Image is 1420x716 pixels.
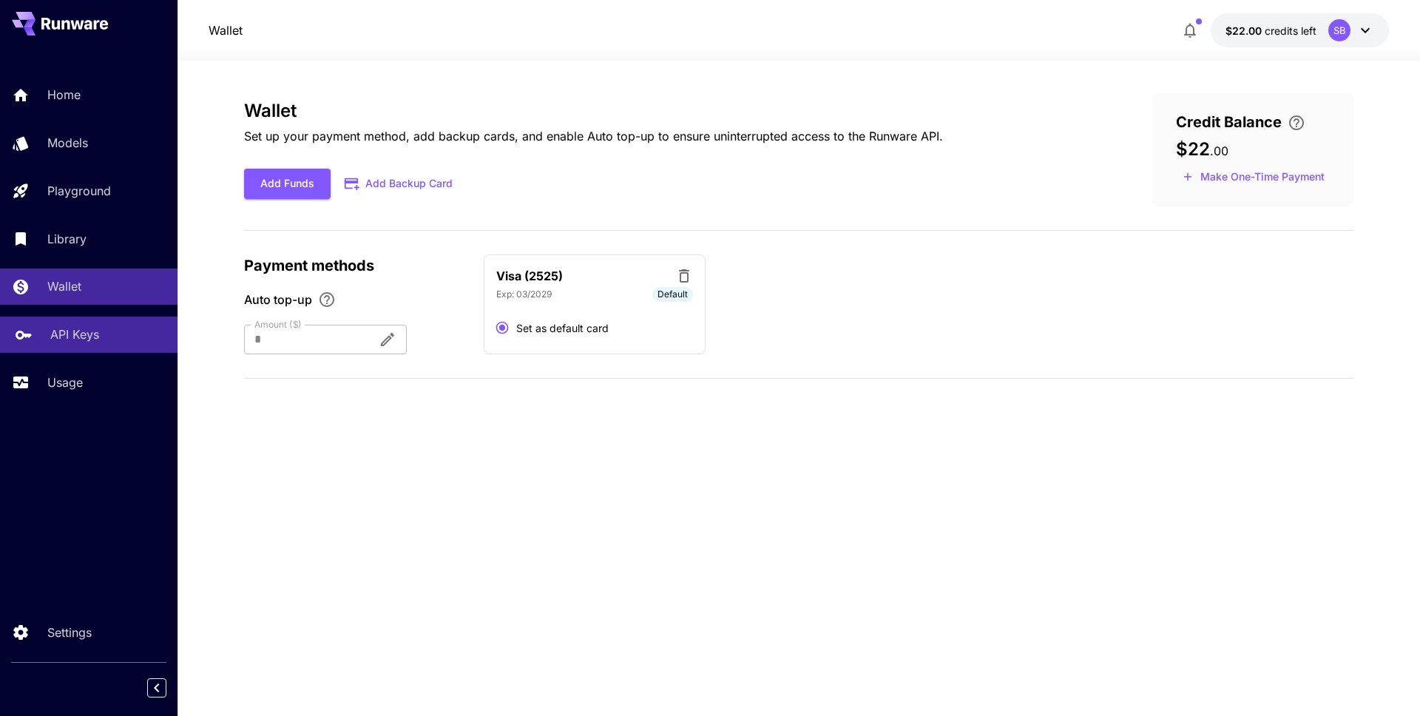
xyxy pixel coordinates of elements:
[47,277,81,295] p: Wallet
[1176,111,1282,133] span: Credit Balance
[516,320,609,336] span: Set as default card
[496,288,552,301] p: Exp: 03/2029
[1328,19,1350,41] div: SB
[158,675,177,701] div: Collapse sidebar
[1265,24,1316,37] span: credits left
[244,169,331,199] button: Add Funds
[1225,24,1265,37] span: $22.00
[47,182,111,200] p: Playground
[244,291,312,308] span: Auto top-up
[47,230,87,248] p: Library
[1346,645,1420,716] div: Widget de chat
[652,288,693,301] span: Default
[1346,645,1420,716] iframe: Chat Widget
[331,169,468,198] button: Add Backup Card
[244,254,466,277] p: Payment methods
[209,21,243,39] nav: breadcrumb
[1210,143,1228,158] span: . 00
[1282,114,1311,132] button: Enter your card details and choose an Auto top-up amount to avoid service interruptions. We'll au...
[50,325,99,343] p: API Keys
[1211,13,1389,47] button: $22.00SB
[47,374,83,391] p: Usage
[47,86,81,104] p: Home
[209,21,243,39] a: Wallet
[147,678,166,698] button: Collapse sidebar
[1225,23,1316,38] div: $22.00
[244,127,943,145] p: Set up your payment method, add backup cards, and enable Auto top-up to ensure uninterrupted acce...
[244,101,943,121] h3: Wallet
[254,318,302,331] label: Amount ($)
[312,291,342,308] button: Enable Auto top-up to ensure uninterrupted service. We'll automatically bill the chosen amount wh...
[1176,138,1210,160] span: $22
[496,267,563,285] p: Visa (2525)
[1176,166,1331,189] button: Make a one-time, non-recurring payment
[47,134,88,152] p: Models
[47,624,92,641] p: Settings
